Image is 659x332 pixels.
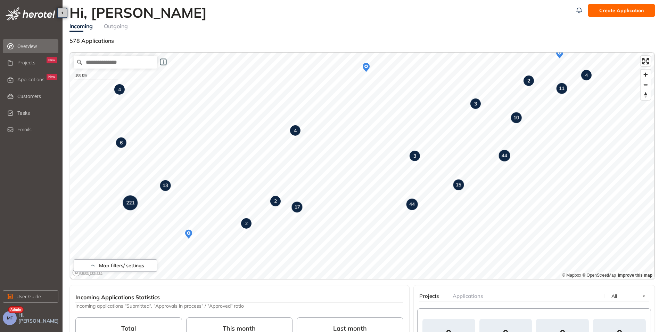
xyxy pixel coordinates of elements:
strong: 4 [118,86,121,93]
div: Map marker [360,61,372,74]
input: Search place... [74,56,157,69]
span: Map filters/ settings [99,263,144,269]
button: User Guide [3,290,58,303]
canvas: Map [70,53,654,279]
div: Map marker [406,199,418,210]
div: Map marker [270,196,281,206]
div: Map marker [160,180,171,191]
div: Map marker [524,76,534,86]
strong: 4 [294,127,297,134]
strong: 2 [245,220,248,227]
span: User Guide [16,293,41,300]
strong: 2 [274,198,277,204]
div: Map marker [470,98,481,109]
strong: 17 [294,204,300,210]
div: Incoming [69,22,93,31]
div: New [47,57,57,63]
button: Reset bearing to north [641,90,651,100]
div: Map marker [557,83,567,94]
strong: 44 [502,152,507,159]
span: Applications [17,77,44,82]
span: Overview [17,39,57,53]
div: Map marker [116,137,126,148]
strong: 15 [456,182,461,188]
div: 100 km [74,72,118,79]
button: Enter fullscreen [641,56,651,66]
span: Create Application [599,7,644,14]
a: Improve this map [618,273,652,278]
h2: Hi, [PERSON_NAME] [69,4,211,21]
div: Map marker [581,70,592,80]
div: Map marker [511,112,522,123]
div: Map marker [123,195,138,210]
div: Outgoing [104,22,128,31]
strong: 3 [474,101,477,107]
span: MF [7,316,13,321]
button: Create Application [588,4,655,17]
strong: 44 [409,201,415,207]
span: All [611,293,617,299]
div: Map marker [453,180,464,190]
div: Map marker [241,218,252,229]
img: logo [6,7,55,21]
span: Emails [17,127,32,133]
a: Mapbox [562,273,581,278]
div: Map marker [291,202,302,213]
div: Map marker [499,150,510,161]
div: Map marker [114,84,125,95]
strong: 2 [527,78,530,84]
strong: 221 [126,200,134,206]
button: Zoom out [641,80,651,90]
span: Incoming Applications Statistics [75,294,160,301]
a: OpenStreetMap [582,273,616,278]
strong: 6 [120,140,123,146]
button: Map filters/ settings [74,259,157,272]
div: Map marker [290,125,300,136]
span: 578 Applications [69,37,114,44]
span: Hi, [PERSON_NAME] [18,312,60,324]
span: Incoming applications "Submitted", "Approvals in process" / "Approved" ratio [75,302,403,309]
span: Projects [17,60,35,66]
strong: 10 [513,114,519,121]
strong: 3 [413,153,416,159]
span: Customers [17,89,57,103]
a: Mapbox logo [72,269,103,277]
div: New [47,74,57,80]
strong: 4 [585,72,588,78]
strong: 13 [163,182,168,189]
span: Applications [453,293,483,299]
span: Tasks [17,106,57,120]
div: Map marker [410,151,420,161]
div: Map marker [553,48,566,60]
strong: 11 [559,85,565,92]
button: MF [3,311,17,325]
button: Zoom in [641,70,651,80]
div: Map marker [182,228,195,240]
span: Projects [419,293,439,299]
